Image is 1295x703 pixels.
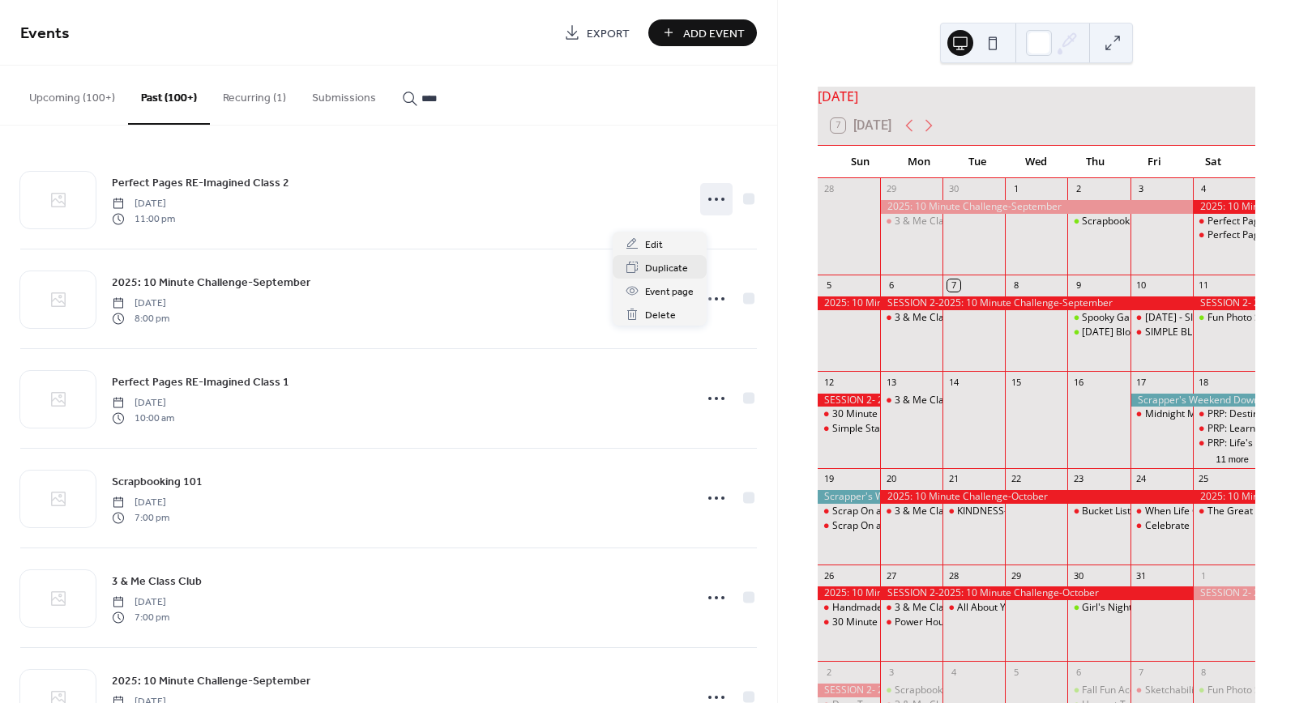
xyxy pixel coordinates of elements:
span: Edit [645,236,663,254]
div: 17 [1135,376,1148,388]
div: SESSION 2-2025: 10 Minute Challenge-October [880,586,1193,600]
div: PRP: Life's Little Moments [1193,437,1255,450]
div: 3 & Me Class Club [895,505,977,518]
div: 30 Minute Sessions [832,407,920,421]
div: Handmade Christmas Class [832,601,958,615]
div: Scrapbooking 101 [1067,215,1130,228]
span: 7:00 pm [112,510,169,525]
div: 2025: 10 Minute Challenge-October [1193,490,1255,504]
div: Bucket List Moments Class [1082,505,1203,518]
div: 19 [823,473,835,485]
span: Export [587,25,630,42]
div: Mon [889,146,948,178]
div: 23 [1072,473,1084,485]
span: [DATE] [112,197,175,211]
div: SIMPLE BLESSINGS - SIMPLE 6 PACK CLASS [1130,326,1193,339]
div: Power Hour PLUS Class: Fall Fun [880,616,942,629]
div: Fun Photo Sessions [1193,684,1255,697]
div: KINDNESS- SIMPLE 6 PACK CLASS [957,505,1109,518]
div: 3 & Me Class Club [895,215,977,228]
div: Spooky Garland Class [1067,311,1130,325]
div: SESSION 2-2025: 10 Minute Challenge-September [880,296,1193,310]
span: Duplicate [645,260,688,277]
div: 3 [885,666,897,678]
div: KINDNESS- SIMPLE 6 PACK CLASS [942,505,1005,518]
span: 7:00 pm [112,610,169,624]
div: Scrap On a Dime: HOLIDAY MAGIC EDITION [832,519,1029,533]
div: 2025: 10 Minute Challenge-October [880,490,1193,504]
div: 6 [1072,666,1084,678]
div: 3 [1135,183,1148,195]
div: 29 [885,183,897,195]
div: 5 [1010,666,1022,678]
span: Perfect Pages RE-Imagined Class 1 [112,374,289,391]
div: Scrapbook 101 [880,684,942,697]
div: Scrap On a Dime: PUMPKIN SPICE EDITION [818,505,880,518]
div: Spooky Garland Class [1082,311,1180,325]
div: 8 [1010,279,1022,292]
span: 10:00 am [112,411,174,425]
div: Perfect Pages RE-Imagined Class 2 [1193,228,1255,242]
div: OCTOBER 31 - SIMPLE 6 PACK CLASS [1130,311,1193,325]
div: [DATE] [818,87,1255,106]
div: SESSION 2- 2025: 10 Minute Challenge-October [1193,586,1255,600]
a: 2025: 10 Minute Challenge-September [112,273,310,292]
div: Scrapbook 101 [895,684,962,697]
span: [DATE] [112,396,174,411]
div: Scrapbooking 101 [1082,215,1163,228]
div: All About You Class [942,601,1005,615]
div: Girl's Night Out In [GEOGRAPHIC_DATA] [1082,601,1262,615]
button: Submissions [299,66,389,123]
div: Midnight Madness [1145,407,1229,421]
a: Perfect Pages RE-Imagined Class 2 [112,173,289,192]
div: 15 [1010,376,1022,388]
a: 3 & Me Class Club [112,572,202,590]
div: 30 [1072,569,1084,582]
a: 2025: 10 Minute Challenge-September [112,671,310,690]
span: Perfect Pages RE-Imagined Class 2 [112,175,289,192]
div: 16 [1072,376,1084,388]
span: 2025: 10 Minute Challenge-September [112,673,310,690]
div: Simple Starters 101 [832,422,921,436]
div: 30 [947,183,959,195]
div: SESSION 2- 2025: 10 Minute Challenge-September [1193,296,1255,310]
div: [DATE] Blocks Class [1082,326,1172,339]
div: Sketchabilities CROP Event [1145,684,1265,697]
span: 2025: 10 Minute Challenge-September [112,275,310,292]
div: 7 [947,279,959,292]
div: Fall Fun Accordion Book [1067,684,1130,697]
div: 3 & Me Class Club [895,394,977,407]
span: [DATE] [112,296,169,311]
div: Wed [1007,146,1066,178]
div: 8 [1198,666,1210,678]
div: Perfect Pages RE-Imagined Class 1 [1193,215,1255,228]
div: 4 [947,666,959,678]
div: 7 [1135,666,1148,678]
div: 30 Minute Sessions [818,407,880,421]
div: 2 [823,666,835,678]
div: PRP: Learning In Life [1193,422,1255,436]
div: The Great American Scrapbook Challenge [1193,505,1255,518]
div: Handmade Christmas Class [818,601,880,615]
div: 12 [823,376,835,388]
div: 2 [1072,183,1084,195]
div: 2025: 10 Minute Challenge-October [818,586,880,600]
button: Upcoming (100+) [16,66,128,123]
div: 28 [823,183,835,195]
div: 2025: 10 Minute Challenge-September [1193,200,1255,214]
div: 3 & Me Class Club [895,601,977,615]
a: Scrapbooking 101 [112,472,203,491]
div: Scrap On a Dime: PUMPKIN SPICE EDITION [832,505,1025,518]
div: PRP: Destination Fun [1193,407,1255,421]
span: 11:00 pm [112,211,175,226]
button: Past (100+) [128,66,210,125]
div: Midnight Madness [1130,407,1193,421]
div: 3 & Me Class Club [880,215,942,228]
div: Sun [831,146,890,178]
div: 3 & Me Class Club [880,505,942,518]
div: Fun Photo Sessions [1207,684,1294,697]
div: Fun Photo Sessions [1207,311,1294,325]
div: Tue [948,146,1007,178]
div: Celebrate Life Class [1130,519,1193,533]
div: SESSION 2- 2025: 10 Minute Challenge-September [818,394,880,407]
